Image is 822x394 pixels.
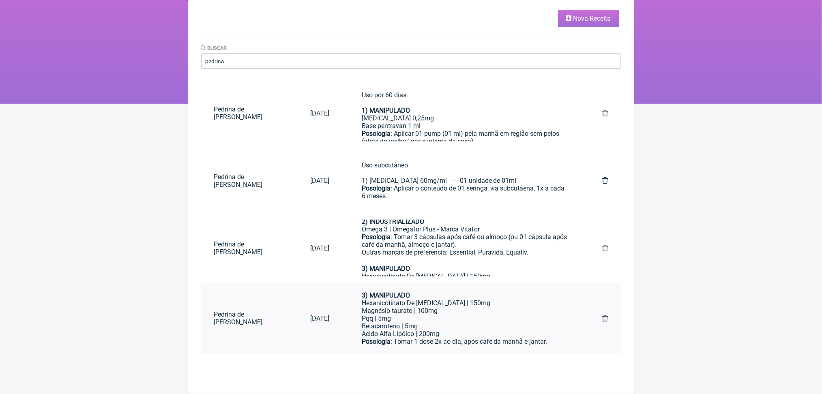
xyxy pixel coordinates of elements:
strong: 3) MANIPULADO [362,265,410,272]
div: Hexanicotinato De [MEDICAL_DATA] | 150mg [362,299,570,307]
a: Uso oral por 60 dias:1) MANIPULADOVitamina D3 | 5.000 uiVitamina k2(mk7) | 120 mcgVitamina E tota... [349,220,583,276]
a: Nova Receita [558,10,619,27]
label: Buscar [201,45,227,51]
a: Pedrina de [PERSON_NAME] [201,167,297,195]
a: [DATE] [297,308,342,329]
strong: Posologia [362,338,391,345]
div: Magnésio taurato | 100mg [362,307,570,315]
strong: Posologia [362,130,391,137]
strong: Posologia [362,184,391,192]
a: [DATE] [297,103,342,124]
a: Pedrina de [PERSON_NAME] [201,304,297,332]
a: Pedrina de [PERSON_NAME] [201,99,297,127]
div: Uso por 60 dias: [MEDICAL_DATA] 0,25mg Base pentravan 1 ml : Aplicar 01 pump (01 ml) pela manhã e... [362,91,570,222]
a: Uso por 60 dias: 1) MANIPULADO[MEDICAL_DATA] 0,25mgBase pentravan 1 mlPosologia: Aplicar 01 pump ... [349,85,583,141]
div: Pqq | 5mg [362,315,570,322]
strong: Posologia [362,233,391,241]
a: Uso oral por 60 dias:1) MANIPULADOVitamina D3 | 5.000 uiVitamina k2(mk7) | 120 mcgVitamina E tota... [349,290,583,347]
div: Betacaroteno | 5mg [362,322,570,330]
div: : Tomar 1 dose 2x ao dia, após café da manhã e jantar. [362,338,570,361]
span: Nova Receita [573,15,611,22]
a: [DATE] [297,238,342,259]
div: Ácido Alfa Lipóico | 200mg [362,330,570,338]
a: Uso subcutâneo1) [MEDICAL_DATA] 60mg/ml ---- 01 unidade de 01mlPosologia: Aplicar o conteúdo de 0... [349,155,583,206]
strong: 3) MANIPULADO [362,291,410,299]
div: Uso subcutâneo 1) [MEDICAL_DATA] 60mg/ml ---- 01 unidade de 01ml : Aplicar o conteúdo de 01 serin... [362,161,570,200]
strong: 2) INDUSTRIALIZADO [362,218,424,225]
strong: 1) MANIPULADO [362,107,410,114]
div: Ômega 3 | Omegafor Plus - Marca Vitafor [362,225,570,233]
a: Pedrina de [PERSON_NAME] [201,234,297,262]
div: : Tomar 3 cápsulas após café ou almoço (ou 01 cápsula após café da manhã, almoço e jantar). Outra... [362,233,570,265]
input: Paciente ou conteúdo da fórmula [201,54,621,69]
a: [DATE] [297,170,342,191]
div: Hexanicotinato De [MEDICAL_DATA] | 150mg [362,272,570,280]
